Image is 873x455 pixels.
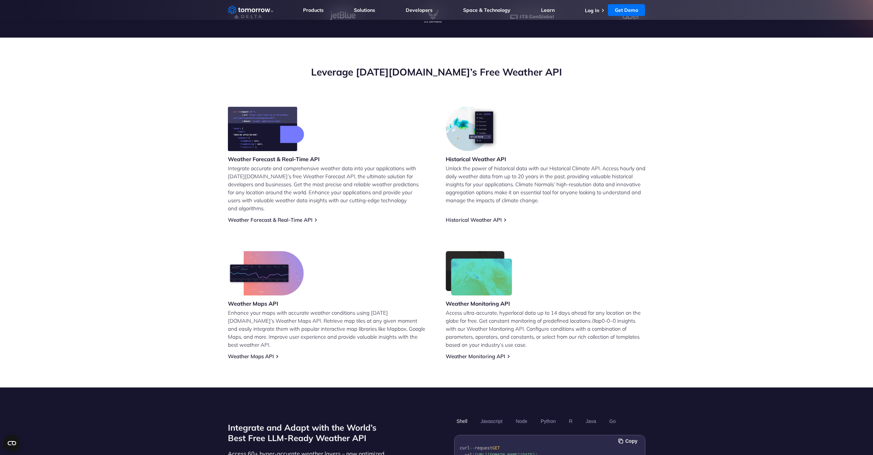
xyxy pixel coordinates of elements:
button: Javascript [478,415,505,427]
span: GET [492,446,500,450]
h2: Leverage [DATE][DOMAIN_NAME]’s Free Weather API [228,65,645,79]
span: request [475,446,492,450]
p: Enhance your maps with accurate weather conditions using [DATE][DOMAIN_NAME]’s Weather Maps API. ... [228,309,428,349]
h3: Weather Monitoring API [446,300,513,307]
button: R [566,415,575,427]
a: Learn [541,7,555,13]
button: Go [606,415,618,427]
a: Weather Monitoring API [446,353,505,360]
span: -- [469,446,474,450]
p: Integrate accurate and comprehensive weather data into your applications with [DATE][DOMAIN_NAME]... [228,164,428,212]
a: Weather Forecast & Real-Time API [228,217,312,223]
a: Weather Maps API [228,353,274,360]
button: Shell [454,415,470,427]
h2: Integrate and Adapt with the World’s Best Free LLM-Ready Weather API [228,422,388,443]
h3: Weather Maps API [228,300,304,307]
button: Open CMP widget [3,435,20,452]
button: Copy [618,437,640,445]
button: Node [513,415,530,427]
button: Python [538,415,558,427]
a: Historical Weather API [446,217,502,223]
a: Products [303,7,324,13]
h3: Historical Weather API [446,155,506,163]
h3: Weather Forecast & Real-Time API [228,155,320,163]
a: Get Demo [608,4,645,16]
a: Home link [228,5,273,15]
a: Developers [406,7,432,13]
p: Access ultra-accurate, hyperlocal data up to 14 days ahead for any location on the globe for free... [446,309,645,349]
a: Space & Technology [463,7,510,13]
a: Solutions [354,7,375,13]
a: Log In [585,7,599,14]
span: curl [460,446,470,450]
p: Unlock the power of historical data with our Historical Climate API. Access hourly and daily weat... [446,164,645,204]
button: Java [583,415,598,427]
